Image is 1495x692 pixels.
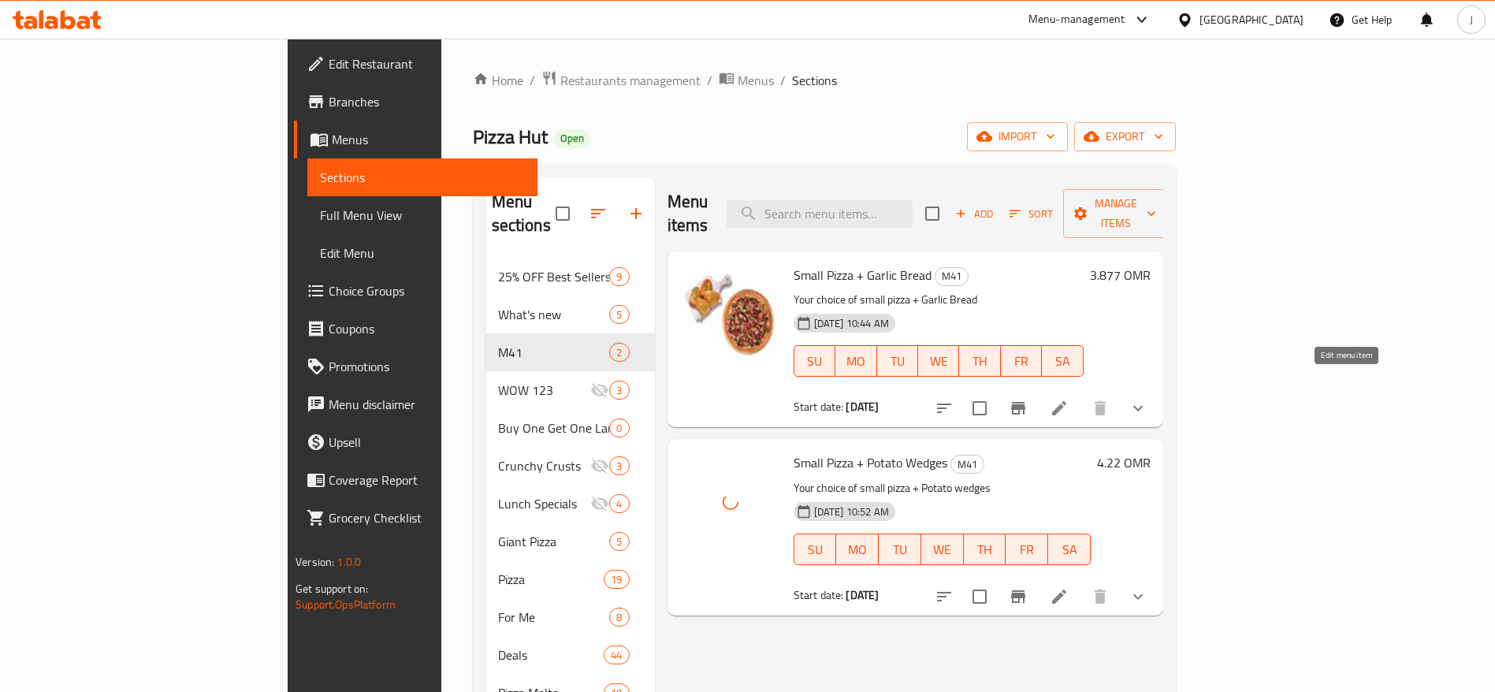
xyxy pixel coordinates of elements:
[835,345,876,377] button: MO
[296,552,334,572] span: Version:
[935,267,969,286] div: M41
[1199,11,1303,28] div: [GEOGRAPHIC_DATA]
[498,381,591,400] span: WOW 123
[610,270,628,285] span: 9
[1050,587,1069,606] a: Edit menu item
[294,272,537,310] a: Choice Groups
[294,499,537,537] a: Grocery Checklist
[498,343,610,362] div: M41
[473,119,548,154] span: Pizza Hut
[337,552,361,572] span: 1.0.0
[546,197,579,230] span: Select all sections
[307,158,537,196] a: Sections
[949,202,999,226] button: Add
[959,345,1000,377] button: TH
[590,494,609,513] svg: Inactive section
[498,532,610,551] span: Giant Pizza
[294,310,537,348] a: Coupons
[485,636,655,674] div: Deals44
[999,389,1037,427] button: Branch-specific-item
[1006,202,1057,226] button: Sort
[924,350,953,373] span: WE
[294,385,537,423] a: Menu disclaimer
[738,71,774,90] span: Menus
[794,290,1084,310] p: Your choice of small pizza + Garlic Bread
[498,608,610,627] span: For Me
[560,71,701,90] span: Restaurants management
[1076,194,1156,233] span: Manage items
[329,471,525,489] span: Coverage Report
[610,610,628,625] span: 8
[836,534,879,565] button: MO
[609,267,629,286] div: items
[707,71,712,90] li: /
[329,54,525,73] span: Edit Restaurant
[842,538,872,561] span: MO
[609,608,629,627] div: items
[1042,345,1083,377] button: SA
[1129,587,1147,606] svg: Show Choices
[329,281,525,300] span: Choice Groups
[617,195,655,233] button: Add section
[916,197,949,230] span: Select section
[610,383,628,398] span: 3
[964,534,1006,565] button: TH
[498,570,604,589] div: Pizza
[554,129,590,148] div: Open
[925,578,963,616] button: sort-choices
[498,645,604,664] span: Deals
[610,497,628,512] span: 4
[1007,350,1036,373] span: FR
[485,371,655,409] div: WOW 1233
[680,264,781,365] img: Small Pizza + Garlic Bread
[498,494,591,513] span: Lunch Specials
[668,190,708,237] h2: Menu items
[846,396,879,417] b: [DATE]
[498,456,591,475] span: Crunchy Crusts
[808,504,895,519] span: [DATE] 10:52 AM
[329,319,525,338] span: Coupons
[885,538,915,561] span: TU
[610,459,628,474] span: 3
[485,296,655,333] div: What's new5
[609,381,629,400] div: items
[485,523,655,560] div: Giant Pizza5
[296,594,396,615] a: Support.OpsPlatform
[294,45,537,83] a: Edit Restaurant
[579,195,617,233] span: Sort sections
[294,83,537,121] a: Branches
[610,421,628,436] span: 0
[794,263,932,287] span: Small Pizza + Garlic Bread
[999,578,1037,616] button: Branch-specific-item
[498,305,610,324] span: What's new
[610,307,628,322] span: 5
[498,419,610,437] span: Buy One Get One Large
[727,200,913,228] input: search
[485,560,655,598] div: Pizza19
[604,570,629,589] div: items
[967,122,1068,151] button: import
[320,168,525,187] span: Sections
[1081,578,1119,616] button: delete
[792,71,837,90] span: Sections
[485,598,655,636] div: For Me8
[935,267,968,285] span: M41
[498,267,610,286] span: 25% OFF Best Sellers
[1090,264,1151,286] h6: 3.877 OMR
[307,234,537,272] a: Edit Menu
[1074,122,1176,151] button: export
[1012,538,1042,561] span: FR
[609,532,629,551] div: items
[609,343,629,362] div: items
[780,71,786,90] li: /
[604,572,628,587] span: 19
[329,508,525,527] span: Grocery Checklist
[609,305,629,324] div: items
[877,345,918,377] button: TU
